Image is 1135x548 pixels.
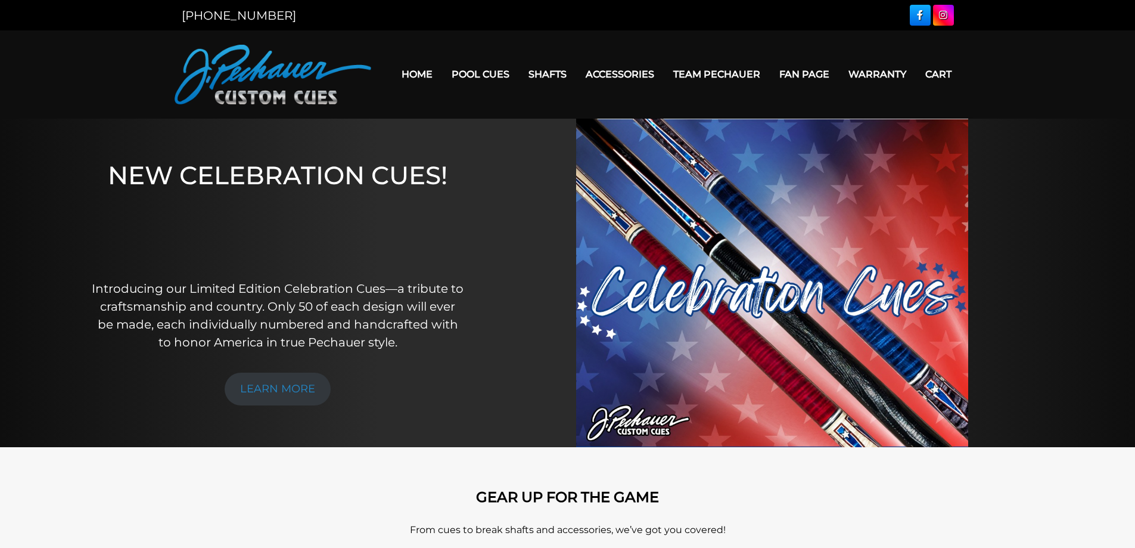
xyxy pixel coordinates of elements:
[839,59,916,89] a: Warranty
[476,488,659,506] strong: GEAR UP FOR THE GAME
[392,59,442,89] a: Home
[576,59,664,89] a: Accessories
[228,523,907,537] p: From cues to break shafts and accessories, we’ve got you covered!
[442,59,519,89] a: Pool Cues
[225,373,331,405] a: LEARN MORE
[519,59,576,89] a: Shafts
[91,280,465,351] p: Introducing our Limited Edition Celebration Cues—a tribute to craftsmanship and country. Only 50 ...
[91,160,465,264] h1: NEW CELEBRATION CUES!
[182,8,296,23] a: [PHONE_NUMBER]
[916,59,961,89] a: Cart
[664,59,770,89] a: Team Pechauer
[770,59,839,89] a: Fan Page
[175,45,371,104] img: Pechauer Custom Cues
